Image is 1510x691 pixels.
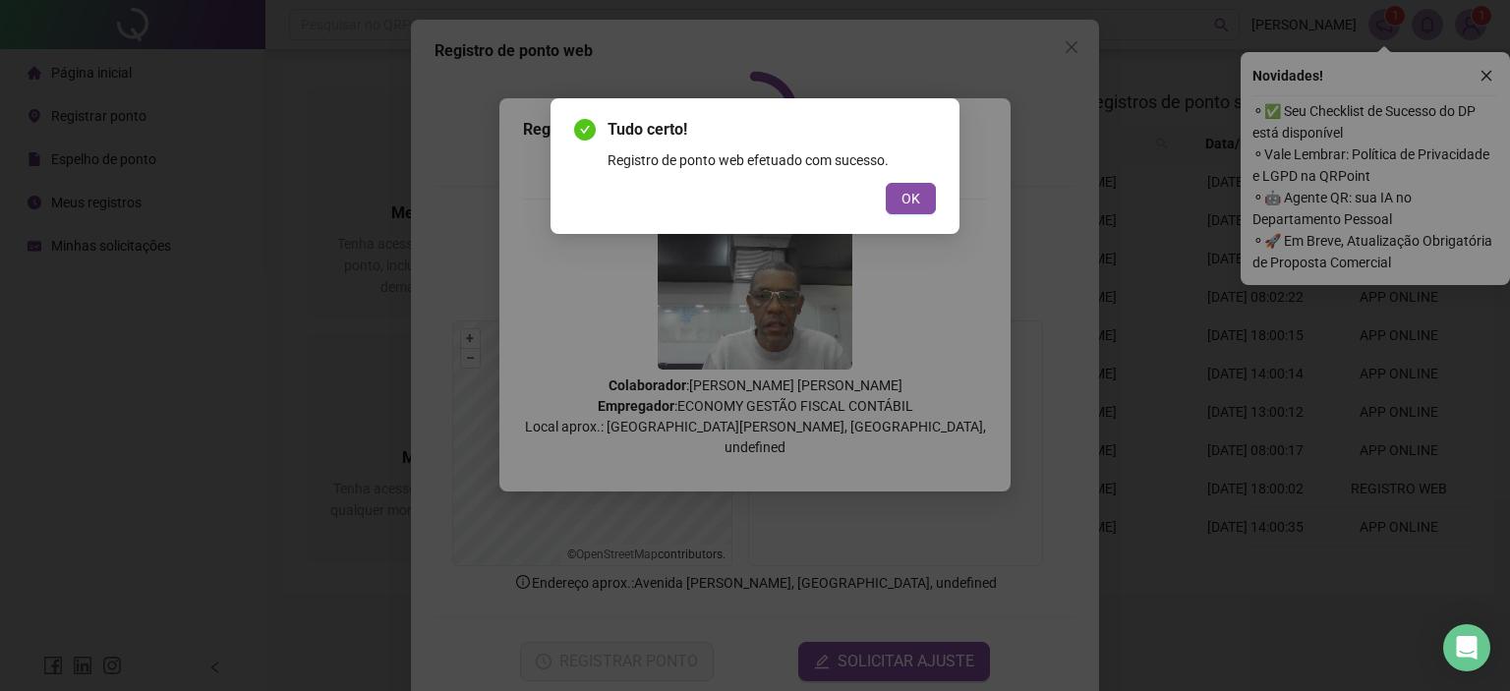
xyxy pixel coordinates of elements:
span: OK [901,188,920,209]
span: check-circle [574,119,596,141]
span: Tudo certo! [608,118,936,142]
button: OK [886,183,936,214]
div: Registro de ponto web efetuado com sucesso. [608,149,936,171]
div: Open Intercom Messenger [1443,624,1490,671]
